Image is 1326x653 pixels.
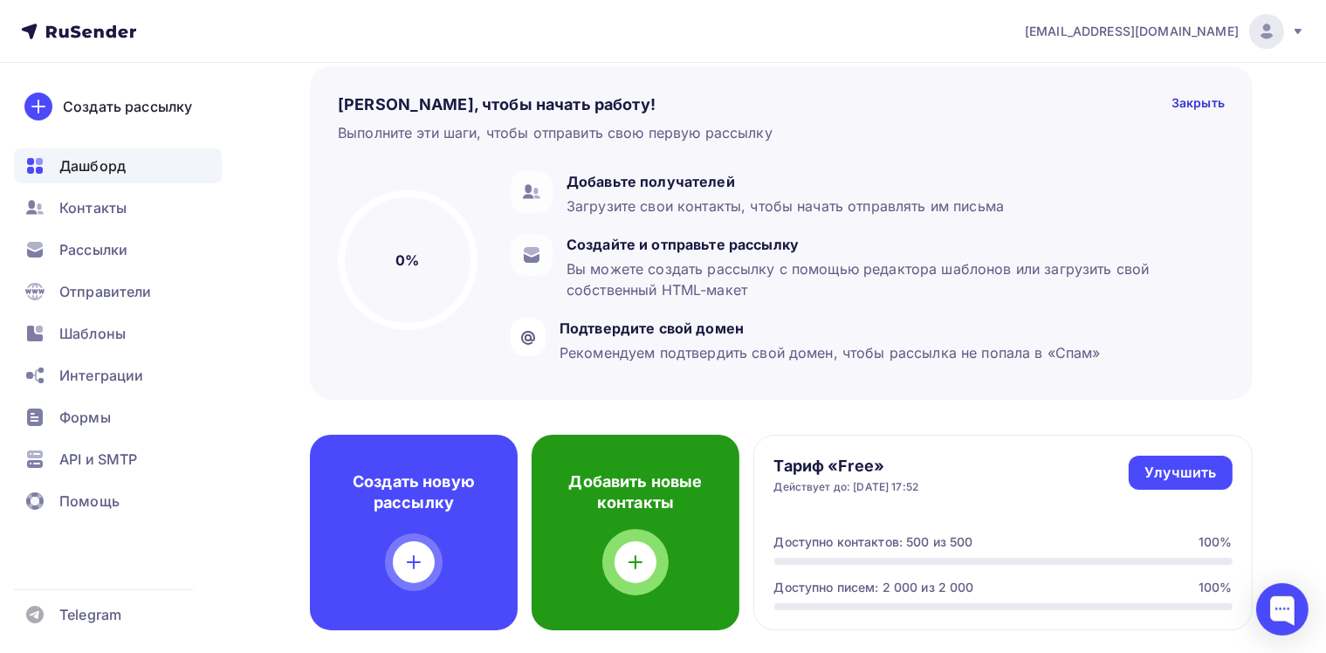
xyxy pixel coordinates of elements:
h5: 0% [395,250,419,271]
div: 100% [1199,579,1233,596]
div: Действует до: [DATE] 17:52 [774,480,919,494]
a: Отправители [14,274,222,309]
div: Доступно писем: 2 000 из 2 000 [774,579,974,596]
h4: Создать новую рассылку [338,471,490,513]
span: Интеграции [59,365,143,386]
span: Telegram [59,604,121,625]
a: Формы [14,400,222,435]
h4: Добавить новые контакты [560,471,711,513]
div: Выполните эти шаги, чтобы отправить свою первую рассылку [338,122,773,143]
div: 100% [1199,533,1233,551]
div: Создать рассылку [63,96,192,117]
a: Рассылки [14,232,222,267]
span: [EMAIL_ADDRESS][DOMAIN_NAME] [1025,23,1239,40]
span: Формы [59,407,111,428]
span: Помощь [59,491,120,512]
span: API и SMTP [59,449,137,470]
div: Закрыть [1171,94,1225,115]
span: Контакты [59,197,127,218]
h4: Тариф «Free» [774,456,919,477]
a: Дашборд [14,148,222,183]
div: Вы можете создать рассылку с помощью редактора шаблонов или загрузить свой собственный HTML-макет [567,258,1216,300]
div: Подтвердите свой домен [560,318,1101,339]
div: Добавьте получателей [567,171,1004,192]
div: Улучшить [1144,463,1216,483]
a: Контакты [14,190,222,225]
div: Рекомендуем подтвердить свой домен, чтобы рассылка не попала в «Спам» [560,342,1101,363]
div: Загрузите свои контакты, чтобы начать отправлять им письма [567,196,1004,217]
span: Шаблоны [59,323,126,344]
span: Отправители [59,281,152,302]
span: Дашборд [59,155,126,176]
h4: [PERSON_NAME], чтобы начать работу! [338,94,656,115]
a: [EMAIL_ADDRESS][DOMAIN_NAME] [1025,14,1305,49]
span: Рассылки [59,239,127,260]
a: Шаблоны [14,316,222,351]
div: Доступно контактов: 500 из 500 [774,533,973,551]
div: Создайте и отправьте рассылку [567,234,1216,255]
